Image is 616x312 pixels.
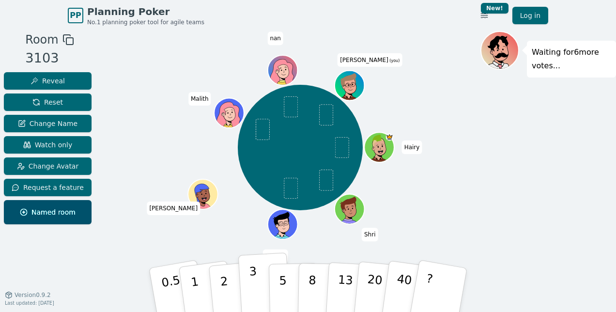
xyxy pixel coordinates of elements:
button: Watch only [4,136,92,154]
span: (you) [388,59,400,63]
span: Version 0.9.2 [15,291,51,299]
button: New! [476,7,493,24]
button: Change Name [4,115,92,132]
button: Named room [4,200,92,224]
span: Click to change your name [338,53,402,67]
span: Watch only [23,140,73,150]
span: Planning Poker [87,5,204,18]
p: Waiting for 6 more votes... [532,46,611,73]
span: Last updated: [DATE] [5,300,54,306]
div: 3103 [25,48,74,68]
span: Change Avatar [17,161,79,171]
span: Reset [32,97,63,107]
span: Room [25,31,58,48]
span: PP [70,10,81,21]
button: Click to change your avatar [336,72,364,100]
span: Click to change your name [188,92,211,106]
span: Click to change your name [147,202,200,216]
a: PPPlanning PokerNo.1 planning poker tool for agile teams [68,5,204,26]
span: No.1 planning poker tool for agile teams [87,18,204,26]
span: Click to change your name [262,250,288,263]
button: Reset [4,94,92,111]
a: Log in [512,7,548,24]
button: Request a feature [4,179,92,196]
span: Click to change your name [362,228,378,242]
span: Click to change your name [267,32,283,46]
span: Named room [20,207,76,217]
span: Reveal [31,76,65,86]
span: Click to change your name [402,140,422,154]
button: Change Avatar [4,157,92,175]
span: Change Name [18,119,77,128]
button: Version0.9.2 [5,291,51,299]
button: Reveal [4,72,92,90]
span: Request a feature [12,183,84,192]
span: Hairy is the host [386,134,393,141]
div: New! [481,3,508,14]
